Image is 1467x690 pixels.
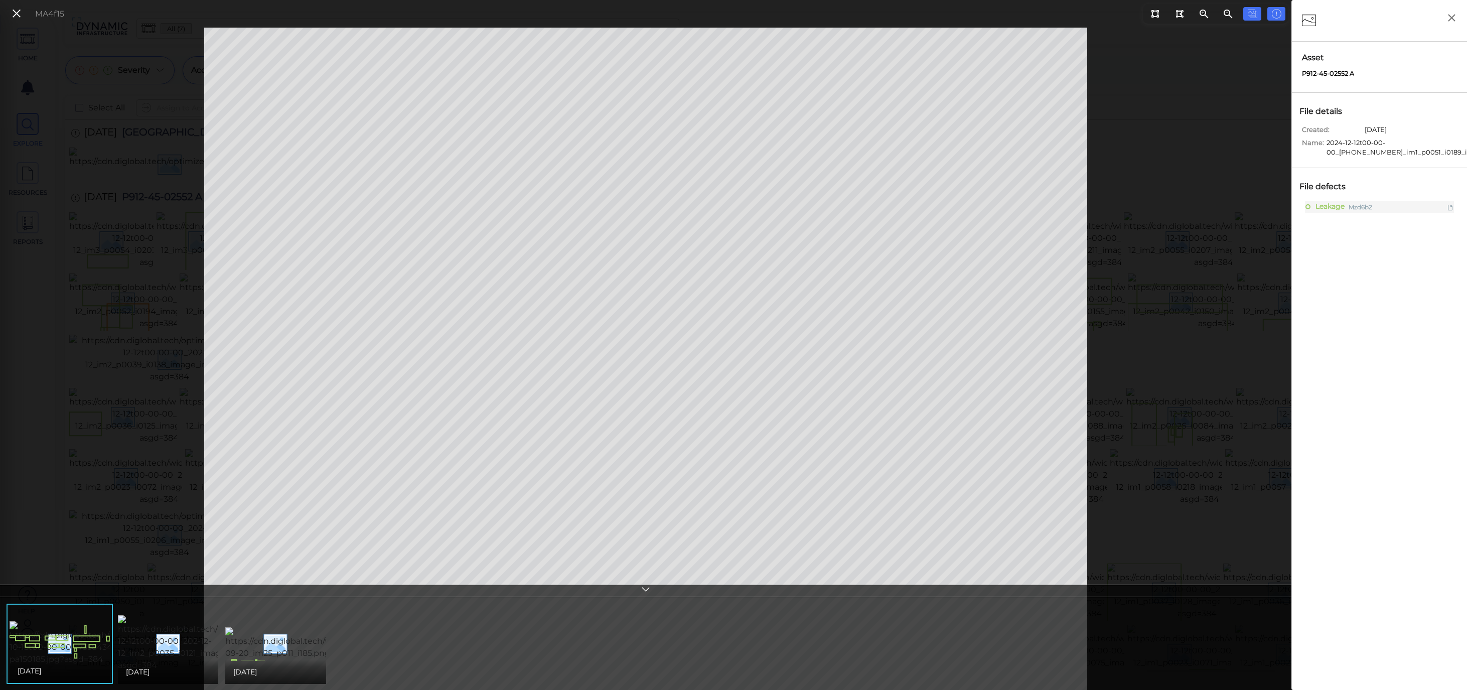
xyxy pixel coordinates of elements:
div: LeakageMzd6b2 [1297,200,1462,213]
img: https://cdn.diglobal.tech/width210/384/2018-09-20_im25_p011_i185.png?asgd=384 [225,627,403,659]
span: Leakage [1315,200,1345,213]
div: File defects [1297,178,1359,195]
span: Asset [1302,52,1457,64]
img: https://cdn.diglobal.tech/width210/384/2024-10-15t00-00-00_1733843434437_57-rsb-pa150185.jpg?asgd... [10,621,189,665]
div: MA4f15 [35,8,64,20]
span: Name: [1302,138,1324,151]
img: https://cdn.diglobal.tech/width210/384/2024-12-12t00-00-00_202-12-12_im2_p0035_i0121_image_index_... [118,615,298,671]
span: [DATE] [233,666,257,678]
span: Created: [1302,125,1362,138]
div: File details [1297,103,1355,120]
span: [DATE] [126,666,150,678]
iframe: Chat [1424,645,1459,682]
span: [DATE] [18,665,41,677]
span: [DATE] [1365,125,1387,138]
span: Mzd6b2 [1349,200,1372,213]
span: P912-45-02552 A [1302,69,1354,79]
